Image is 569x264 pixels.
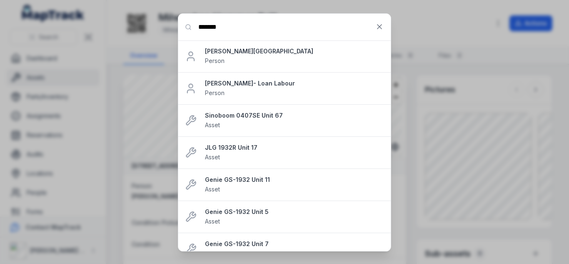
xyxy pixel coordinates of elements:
[205,143,384,162] a: JLG 1932R Unit 17Asset
[205,208,384,226] a: Genie GS-1932 Unit 5Asset
[205,153,220,161] span: Asset
[205,186,220,193] span: Asset
[205,208,384,216] strong: Genie GS-1932 Unit 5
[205,240,384,258] a: Genie GS-1932 Unit 7Asset
[205,218,220,225] span: Asset
[205,176,384,184] strong: Genie GS-1932 Unit 11
[205,47,384,65] a: [PERSON_NAME][GEOGRAPHIC_DATA]Person
[205,79,384,88] strong: [PERSON_NAME]- Loan Labour
[205,176,384,194] a: Genie GS-1932 Unit 11Asset
[205,57,225,64] span: Person
[205,79,384,98] a: [PERSON_NAME]- Loan LabourPerson
[205,47,384,55] strong: [PERSON_NAME][GEOGRAPHIC_DATA]
[205,111,384,130] a: Sinoboom 0407SE Unit 67Asset
[205,121,220,128] span: Asset
[205,240,384,248] strong: Genie GS-1932 Unit 7
[205,111,384,120] strong: Sinoboom 0407SE Unit 67
[205,143,384,152] strong: JLG 1932R Unit 17
[205,89,225,96] span: Person
[205,250,220,257] span: Asset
